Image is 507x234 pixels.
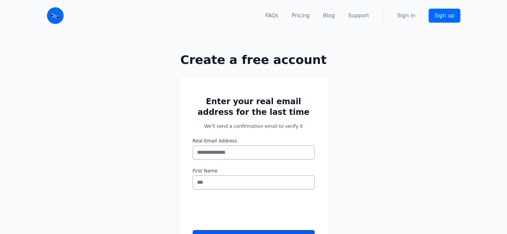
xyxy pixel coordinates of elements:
a: Sign up [429,9,460,23]
h1: Create a free account [158,53,350,67]
iframe: reCAPTCHA [193,197,294,223]
h2: Enter your real email address for the last time [193,96,315,117]
a: Sign in [397,12,416,20]
a: Pricing [292,12,310,20]
a: Blog [323,12,335,20]
img: Email Monster [47,7,64,24]
a: Support [348,12,369,20]
p: We'll send a confirmation email to verify it [193,123,315,129]
a: FAQs [265,12,278,20]
label: First Name [193,167,315,174]
label: Real Email Address [193,137,315,144]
